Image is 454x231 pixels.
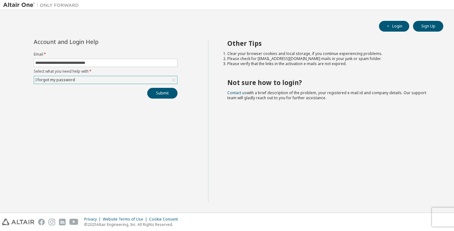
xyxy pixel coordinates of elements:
li: Please verify that the links in the activation e-mails are not expired. [227,61,432,66]
li: Please check for [EMAIL_ADDRESS][DOMAIN_NAME] mails in your junk or spam folder. [227,56,432,61]
div: Cookie Consent [149,217,182,222]
a: Contact us [227,90,247,95]
img: instagram.svg [49,219,55,225]
label: Email [34,52,178,57]
img: altair_logo.svg [2,219,34,225]
button: Login [379,21,409,32]
span: with a brief description of the problem, your registered e-mail id and company details. Our suppo... [227,90,426,100]
div: Privacy [84,217,103,222]
h2: Not sure how to login? [227,78,432,87]
div: Website Terms of Use [103,217,149,222]
img: facebook.svg [38,219,45,225]
h2: Other Tips [227,39,432,47]
p: © 2025 Altair Engineering, Inc. All Rights Reserved. [84,222,182,227]
img: linkedin.svg [59,219,66,225]
label: Select what you need help with [34,69,178,74]
img: youtube.svg [69,219,79,225]
div: Account and Login Help [34,39,149,44]
li: Clear your browser cookies and local storage, if you continue experiencing problems. [227,51,432,56]
div: I forgot my password [34,76,76,83]
div: I forgot my password [34,76,177,84]
button: Submit [147,88,178,99]
img: Altair One [3,2,82,8]
button: Sign Up [413,21,443,32]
